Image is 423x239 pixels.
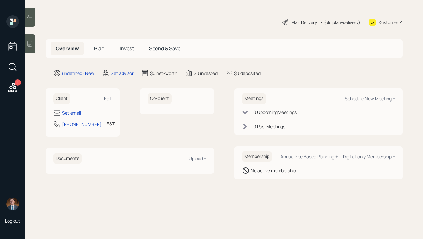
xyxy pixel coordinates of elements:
[253,109,297,116] div: 0 Upcoming Meeting s
[292,19,317,26] div: Plan Delivery
[148,93,172,104] h6: Co-client
[194,70,218,77] div: $0 invested
[111,70,134,77] div: Set advisor
[242,151,272,162] h6: Membership
[62,121,102,128] div: [PHONE_NUMBER]
[234,70,261,77] div: $0 deposited
[107,120,115,127] div: EST
[320,19,360,26] div: • (old plan-delivery)
[53,153,82,164] h6: Documents
[15,79,21,86] div: 1
[62,70,94,77] div: undefined · New
[379,19,398,26] div: Kustomer
[242,93,266,104] h6: Meetings
[189,155,206,161] div: Upload +
[62,110,81,116] div: Set email
[150,70,177,77] div: $0 net-worth
[5,218,20,224] div: Log out
[120,45,134,52] span: Invest
[343,154,395,160] div: Digital-only Membership +
[345,96,395,102] div: Schedule New Meeting +
[94,45,104,52] span: Plan
[6,198,19,210] img: hunter_neumayer.jpg
[104,96,112,102] div: Edit
[251,167,296,174] div: No active membership
[253,123,285,130] div: 0 Past Meeting s
[149,45,180,52] span: Spend & Save
[53,93,70,104] h6: Client
[281,154,338,160] div: Annual Fee Based Planning +
[56,45,79,52] span: Overview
